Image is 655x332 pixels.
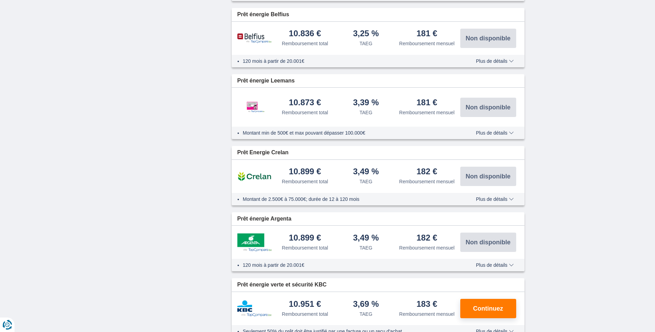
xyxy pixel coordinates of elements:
img: pret personnel Belfius [237,33,272,43]
button: Continuez [460,299,516,318]
button: Non disponible [460,98,516,117]
span: Prêt Energie Crelan [237,149,289,157]
img: pret personnel KBC [237,300,272,317]
button: Plus de détails [471,130,519,136]
li: 120 mois à partir de 20.001€ [243,262,456,268]
div: Remboursement total [282,244,328,251]
div: TAEG [359,40,372,47]
button: Plus de détails [471,58,519,64]
div: Remboursement mensuel [399,40,454,47]
div: Remboursement total [282,311,328,318]
div: 3,69 % [353,300,379,309]
img: pret personnel Argenta [237,233,272,251]
span: Prêt énergie verte et sécurité KBC [237,281,327,289]
div: 3,49 % [353,234,379,243]
button: Plus de détails [471,196,519,202]
div: 10.836 € [289,29,321,39]
span: Non disponible [466,104,511,110]
div: TAEG [359,311,372,318]
div: 181 € [416,98,437,108]
div: 3,25 % [353,29,379,39]
div: 10.899 € [289,167,321,177]
div: 10.899 € [289,234,321,243]
div: Remboursement total [282,178,328,185]
span: Plus de détails [476,59,513,64]
li: Montant min de 500€ et max pouvant dépasser 100.000€ [243,129,456,136]
div: 182 € [416,234,437,243]
div: TAEG [359,109,372,116]
span: Plus de détails [476,130,513,135]
span: Prêt énergie Leemans [237,77,295,85]
span: Non disponible [466,239,511,245]
img: pret personnel Crelan [237,168,272,185]
div: 3,49 % [353,167,379,177]
div: TAEG [359,178,372,185]
div: Remboursement mensuel [399,311,454,318]
button: Non disponible [460,233,516,252]
div: Remboursement mensuel [399,244,454,251]
div: TAEG [359,244,372,251]
button: Non disponible [460,167,516,186]
div: Remboursement total [282,109,328,116]
span: Plus de détails [476,197,513,202]
div: 182 € [416,167,437,177]
span: Non disponible [466,173,511,179]
div: 10.873 € [289,98,321,108]
div: Remboursement mensuel [399,109,454,116]
span: Prêt énergie Argenta [237,215,291,223]
div: 183 € [416,300,437,309]
span: Prêt énergie Belfius [237,11,289,19]
div: Remboursement total [282,40,328,47]
div: 181 € [416,29,437,39]
li: Montant de 2.500€ à 75.000€; durée de 12 à 120 mois [243,196,456,203]
div: Remboursement mensuel [399,178,454,185]
div: 10.951 € [289,300,321,309]
span: Non disponible [466,35,511,41]
li: 120 mois à partir de 20.001€ [243,58,456,65]
div: 3,39 % [353,98,379,108]
button: Non disponible [460,29,516,48]
button: Plus de détails [471,262,519,268]
span: Plus de détails [476,263,513,267]
img: pret personnel Leemans Kredieten [237,95,272,119]
span: Continuez [473,305,503,312]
